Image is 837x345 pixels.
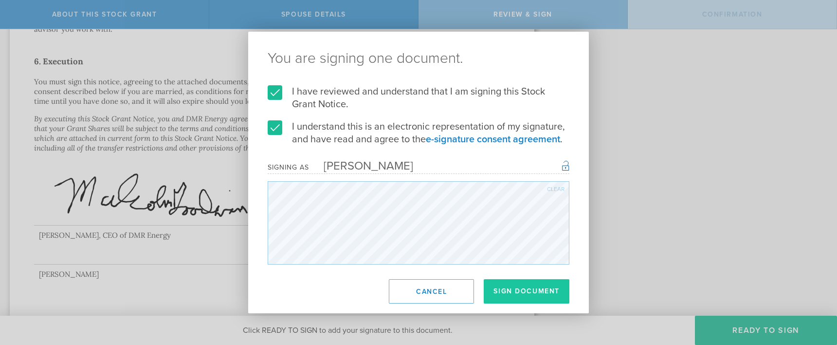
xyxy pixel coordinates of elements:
label: I understand this is an electronic representation of my signature, and have read and agree to the . [268,120,569,146]
div: [PERSON_NAME] [309,159,413,173]
a: e-signature consent agreement [426,134,560,145]
ng-pluralize: You are signing one document. [268,51,569,66]
label: I have reviewed and understand that I am signing this Stock Grant Notice. [268,85,569,111]
div: Signing as [268,163,309,172]
button: Cancel [389,279,474,304]
button: Sign Document [484,279,569,304]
